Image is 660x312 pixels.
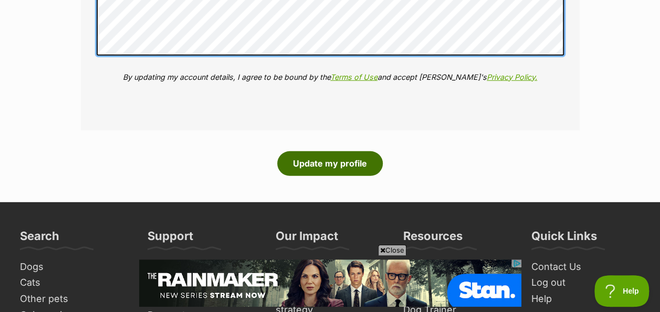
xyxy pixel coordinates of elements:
[330,72,378,81] a: Terms of Use
[16,259,133,275] a: Dogs
[16,275,133,291] a: Cats
[139,259,521,307] iframe: Advertisement
[276,228,338,249] h3: Our Impact
[148,228,193,249] h3: Support
[277,151,383,175] button: Update my profile
[378,245,406,255] span: Close
[531,228,597,249] h3: Quick Links
[97,71,564,82] p: By updating my account details, I agree to be bound by the and accept [PERSON_NAME]'s
[527,275,644,291] a: Log out
[403,228,463,249] h3: Resources
[487,72,537,81] a: Privacy Policy.
[16,291,133,307] a: Other pets
[20,228,59,249] h3: Search
[527,291,644,307] a: Help
[594,275,649,307] iframe: Help Scout Beacon - Open
[527,259,644,275] a: Contact Us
